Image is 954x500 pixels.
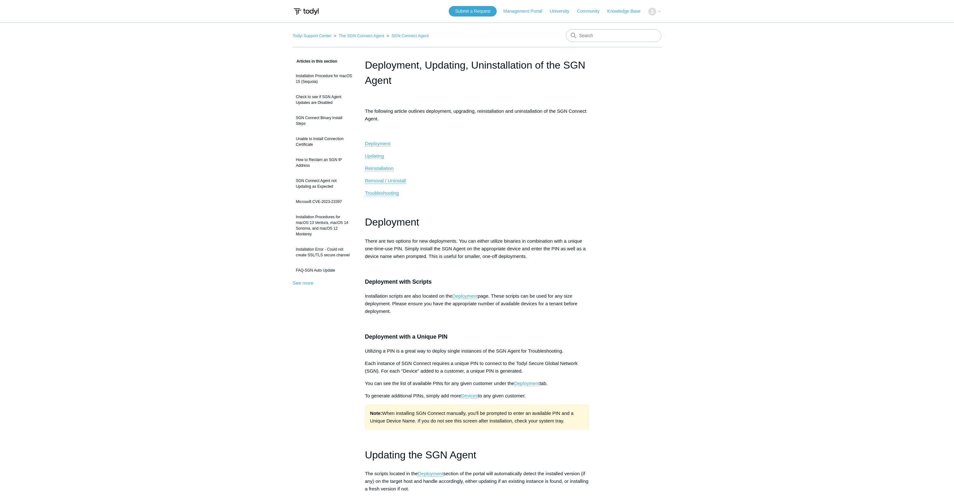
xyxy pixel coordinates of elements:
[293,133,355,151] a: Unable to Install Connection Certificate
[365,449,476,461] span: Updating the SGN Agent
[293,264,355,276] a: FAQ-SGN Auto Update
[365,178,406,184] a: Removal / Uninstall
[293,154,355,172] a: How to Reclaim an SGN IP Address
[365,393,461,398] span: To generate additional PINs, simply add more
[365,381,514,386] span: You can see the list of available PINs for any given customer under the
[370,410,382,416] strong: Note:
[365,166,393,171] a: Reinstallation
[365,293,577,314] span: page. These scripts can be used for any size deployment. Please ensure you have the appropriate n...
[550,8,576,15] a: University
[478,393,526,398] span: to any given customer.
[293,211,355,240] a: Installation Procedures for macOS 13 Ventura, macOS 14 Sonoma, and macOS 12 Monterey
[365,404,589,430] p: When installing SGN Connect manually, you'll be prompted to enter an available PIN and a Unique D...
[461,393,478,399] a: Devices
[339,33,384,38] a: The SGN Connect Agent
[365,178,406,183] span: Removal / Uninstall
[607,8,647,15] a: Knowledge Base
[293,112,355,130] a: SGN Connect Binary Install Steps
[365,141,390,146] a: Deployment
[418,471,443,476] a: Deployment
[365,334,447,340] span: Deployment with a Unique PIN
[293,59,337,64] span: Articles in this section
[293,280,313,286] a: See more
[293,33,333,38] li: Todyl Support Center
[293,175,355,193] a: SGN Connect Agent not Updating as Expected
[365,348,563,354] span: Utilizing a PIN is a great way to deploy single instances of the SGN Agent for Troubleshooting.
[293,70,355,88] a: Installation Procedure for macOS 15 (Sequoia)
[514,381,540,386] a: Deployment
[293,33,331,38] a: Todyl Support Center
[392,33,429,38] a: SGN Connect Agent
[365,216,419,228] span: Deployment
[365,361,577,374] span: Each instance of SGN Connect requires a unique PIN to connect to the Todyl Secure Global Network ...
[452,293,478,299] a: Deployment
[540,381,548,386] span: tab.
[293,243,355,261] a: Installation Error - Could not create SSL/TLS secure channel
[293,196,355,208] a: Microsoft CVE-2023-23397
[566,29,661,42] input: Search
[365,190,399,196] a: Troubleshooting
[365,293,452,299] span: Installation scripts are also located on the
[365,108,586,121] span: The following article outlines deployment, upgrading, reinstallation and uninstallation of the SG...
[577,8,606,15] a: Community
[503,8,549,15] a: Management Portal
[365,57,589,88] h1: Deployment, Updating, Uninstallation of the SGN Agent
[365,279,432,285] span: Deployment with Scripts
[385,33,428,38] li: SGN Connect Agent
[449,6,497,17] a: Submit a Request
[293,6,320,17] img: Todyl Support Center Help Center home page
[293,91,355,109] a: Check to see if SGN Agent Updates are Disabled
[365,153,384,159] a: Updating
[333,33,385,38] li: The SGN Connect Agent
[365,238,586,259] span: There are two options for new deployments. You can either utilize binaries in combination with a ...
